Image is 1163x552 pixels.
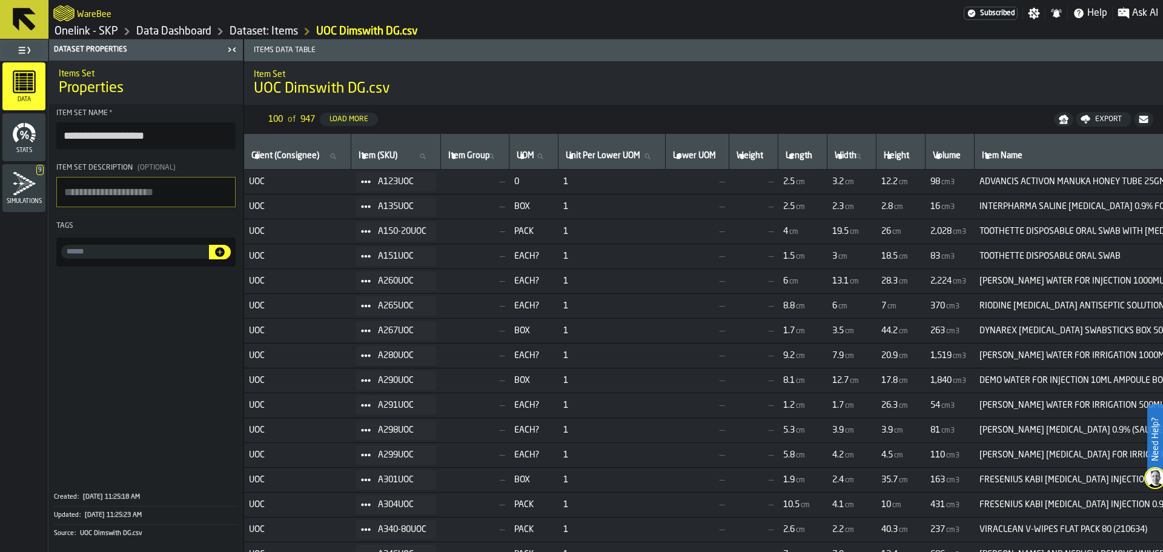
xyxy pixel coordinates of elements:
[845,203,854,211] span: cm
[2,113,45,162] li: menu Stats
[268,115,283,124] span: 100
[894,427,903,435] span: cm
[51,45,224,54] div: Dataset Properties
[783,251,795,261] span: 1.5
[671,177,724,187] span: —
[930,376,952,385] span: 1,840
[109,109,113,118] span: Required
[930,177,956,187] span: FormattedValue
[930,177,940,187] span: 98
[899,377,908,385] span: cm
[249,376,346,385] span: UOC
[832,376,849,385] span: 12.7
[783,227,788,236] span: 4
[783,326,795,336] span: 1.7
[59,79,124,98] span: Properties
[446,425,505,435] span: —
[930,301,945,311] span: 370
[930,401,956,410] span: FormattedValue
[671,351,724,361] span: —
[899,402,908,410] span: cm
[964,7,1018,20] a: link-to-/wh/i/6ad9c8fa-2ae6-41be-a08f-bf7f8b696bbc/settings/billing
[734,202,774,211] span: —
[838,253,847,261] span: cm
[249,301,346,311] span: UOC
[930,301,961,311] span: FormattedValue
[673,151,716,161] span: label
[982,151,1022,161] span: label
[850,377,859,385] span: cm
[517,151,534,161] span: label
[83,493,140,501] span: [DATE] 11:25:18 AM
[1068,6,1112,21] label: button-toggle-Help
[835,151,857,161] span: label
[563,276,661,286] span: 1
[881,425,904,435] span: FormattedValue
[1023,7,1045,19] label: button-toggle-Settings
[249,227,346,236] span: UOC
[514,376,554,385] span: BOX
[832,276,860,286] span: FormattedValue
[941,203,955,211] span: cm3
[930,148,969,164] input: label
[514,351,554,361] span: EACH?
[892,228,901,236] span: cm
[1113,6,1163,21] label: button-toggle-Ask AI
[1076,112,1132,127] button: button-Export
[59,67,233,79] h2: Sub Title
[671,276,724,286] span: —
[671,148,724,164] input: label
[734,401,774,410] span: —
[446,401,505,410] span: —
[881,351,909,361] span: FormattedValue
[832,177,855,187] span: FormattedValue
[783,276,800,286] span: FormattedValue
[832,351,844,361] span: 7.9
[249,425,346,435] span: UOC
[832,276,849,286] span: 13.1
[941,427,955,435] span: cm3
[899,178,908,187] span: cm
[61,245,209,259] input: input-value- input-value-
[832,227,849,236] span: 19.5
[832,202,855,211] span: FormattedValue
[783,351,806,361] span: FormattedValue
[783,401,795,410] span: 1.2
[832,148,871,164] input: label
[54,493,82,501] div: Created
[930,251,940,261] span: 83
[946,327,959,336] span: cm3
[783,227,800,236] span: FormattedValue
[832,401,844,410] span: 1.7
[514,251,554,261] span: EACH?
[783,202,806,211] span: FormattedValue
[734,227,774,236] span: —
[887,302,896,311] span: cm
[899,278,908,286] span: cm
[563,326,661,336] span: 1
[53,2,75,24] a: logo-header
[446,326,505,336] span: —
[136,25,211,38] a: link-to-/wh/i/6ad9c8fa-2ae6-41be-a08f-bf7f8b696bbc/data
[563,401,661,410] span: 1
[930,326,961,336] span: FormattedValue
[734,351,774,361] span: —
[446,376,505,385] span: —
[796,178,805,187] span: cm
[249,148,346,164] input: label
[80,530,142,537] span: UOC Dimswith DG.csv
[832,425,844,435] span: 3.9
[930,425,956,435] span: FormattedValue
[446,148,504,164] input: label
[563,148,660,164] input: label
[75,530,76,537] span: :
[446,227,505,236] span: —
[930,227,952,236] span: 2,028
[783,326,806,336] span: FormattedValue
[783,425,795,435] span: 5.3
[734,276,774,286] span: —
[446,251,505,261] span: —
[894,203,903,211] span: cm
[325,115,373,124] div: Load More
[378,301,426,311] span: A265UOC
